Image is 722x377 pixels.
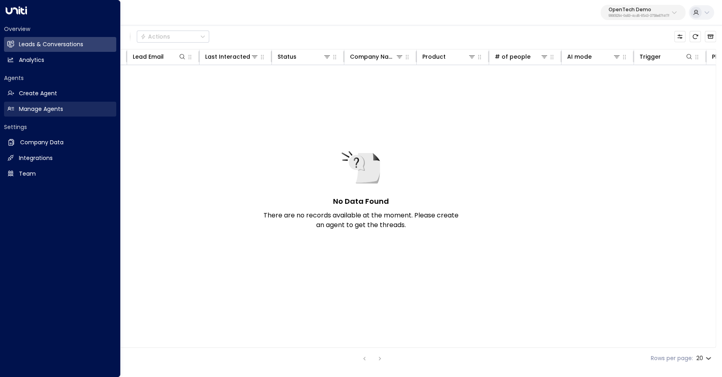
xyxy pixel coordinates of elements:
[278,52,296,61] div: Status
[4,25,116,33] h2: Overview
[4,102,116,117] a: Manage Agents
[4,74,116,82] h2: Agents
[133,52,186,61] div: Lead Email
[205,52,259,61] div: Last Interacted
[137,31,209,43] div: Button group with a nested menu
[422,52,446,61] div: Product
[261,211,462,230] p: There are no records available at the moment. Please create an agent to get the threads.
[137,31,209,43] button: Actions
[674,31,685,42] button: Customize
[4,135,116,150] a: Company Data
[601,5,685,20] button: OpenTech Demo99909294-0a93-4cd6-8543-3758e87f4f7f
[567,52,592,61] div: AI mode
[4,166,116,181] a: Team
[19,105,63,113] h2: Manage Agents
[19,170,36,178] h2: Team
[19,89,57,98] h2: Create Agent
[205,52,250,61] div: Last Interacted
[609,7,669,12] p: OpenTech Demo
[333,196,389,207] h5: No Data Found
[140,33,170,40] div: Actions
[4,123,116,131] h2: Settings
[495,52,548,61] div: # of people
[609,14,669,18] p: 99909294-0a93-4cd6-8543-3758e87f4f7f
[350,52,403,61] div: Company Name
[640,52,661,61] div: Trigger
[651,354,693,363] label: Rows per page:
[689,31,701,42] span: Refresh
[359,353,385,363] nav: pagination navigation
[495,52,531,61] div: # of people
[4,86,116,101] a: Create Agent
[19,40,83,49] h2: Leads & Conversations
[567,52,621,61] div: AI mode
[705,31,716,42] button: Archived Leads
[4,53,116,68] a: Analytics
[19,56,44,64] h2: Analytics
[696,352,713,364] div: 20
[350,52,395,61] div: Company Name
[4,37,116,52] a: Leads & Conversations
[278,52,331,61] div: Status
[4,151,116,166] a: Integrations
[422,52,476,61] div: Product
[640,52,693,61] div: Trigger
[19,154,53,162] h2: Integrations
[20,138,64,147] h2: Company Data
[133,52,164,61] div: Lead Email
